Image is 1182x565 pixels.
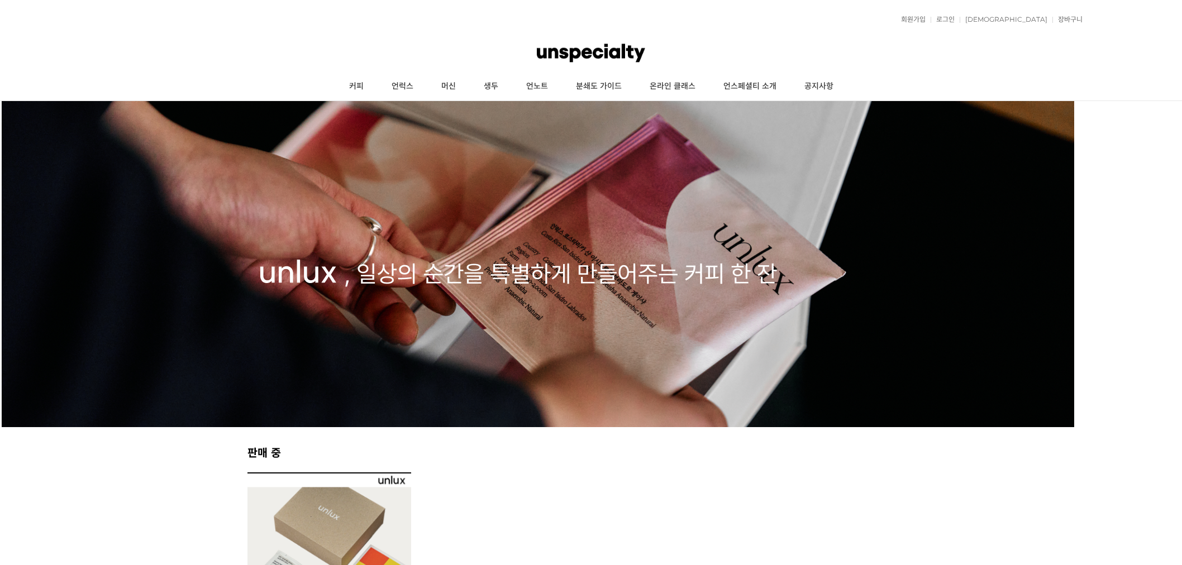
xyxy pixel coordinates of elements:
a: 온라인 클래스 [636,73,709,100]
a: 언노트 [512,73,562,100]
img: 언스페셜티 몰 [537,36,645,70]
a: 회원가입 [895,16,926,23]
a: 언스페셜티 소개 [709,73,790,100]
a: 로그인 [931,16,955,23]
a: [DEMOGRAPHIC_DATA] [960,16,1047,23]
img: unlux-landing-desktop-251008-a.png [2,92,1074,427]
a: 머신 [427,73,470,100]
a: 공지사항 [790,73,847,100]
a: 장바구니 [1052,16,1083,23]
a: 커피 [335,73,378,100]
a: 언럭스 [378,73,427,100]
h2: 판매 중 [247,444,935,460]
a: 생두 [470,73,512,100]
a: 분쇄도 가이드 [562,73,636,100]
